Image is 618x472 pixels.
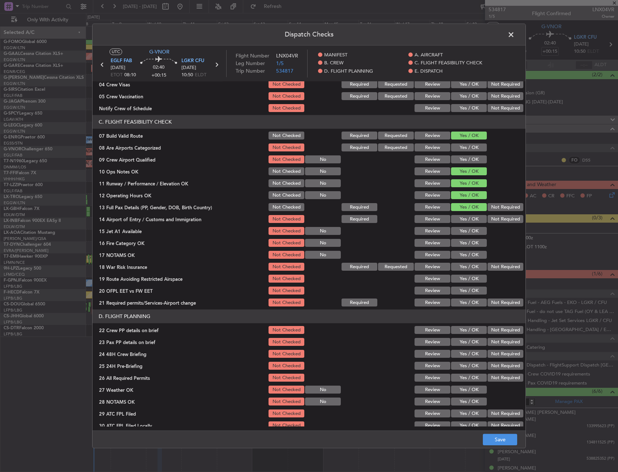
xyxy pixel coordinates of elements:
[451,338,487,346] button: Yes / OK
[451,227,487,235] button: Yes / OK
[451,132,487,140] button: Yes / OK
[488,326,523,334] button: Not Required
[451,326,487,334] button: Yes / OK
[451,251,487,259] button: Yes / OK
[451,362,487,370] button: Yes / OK
[488,338,523,346] button: Not Required
[451,192,487,199] button: Yes / OK
[451,287,487,295] button: Yes / OK
[451,144,487,152] button: Yes / OK
[488,203,523,211] button: Not Required
[451,275,487,283] button: Yes / OK
[451,180,487,188] button: Yes / OK
[451,422,487,430] button: Yes / OK
[451,104,487,112] button: Yes / OK
[488,410,523,418] button: Not Required
[451,398,487,406] button: Yes / OK
[488,263,523,271] button: Not Required
[451,81,487,89] button: Yes / OK
[451,93,487,100] button: Yes / OK
[488,362,523,370] button: Not Required
[451,299,487,307] button: Yes / OK
[451,215,487,223] button: Yes / OK
[451,374,487,382] button: Yes / OK
[451,263,487,271] button: Yes / OK
[451,168,487,176] button: Yes / OK
[488,350,523,358] button: Not Required
[488,374,523,382] button: Not Required
[488,81,523,89] button: Not Required
[483,434,517,446] button: Save
[451,239,487,247] button: Yes / OK
[488,422,523,430] button: Not Required
[451,156,487,164] button: Yes / OK
[451,386,487,394] button: Yes / OK
[451,410,487,418] button: Yes / OK
[93,24,525,46] header: Dispatch Checks
[488,93,523,100] button: Not Required
[488,215,523,223] button: Not Required
[451,203,487,211] button: Yes / OK
[488,104,523,112] button: Not Required
[451,350,487,358] button: Yes / OK
[488,299,523,307] button: Not Required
